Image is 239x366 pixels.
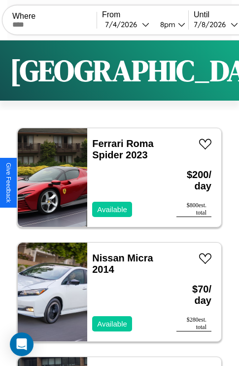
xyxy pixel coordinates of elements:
p: Available [97,203,127,216]
a: Ferrari Roma Spider 2023 [92,138,154,160]
label: Where [12,12,97,21]
button: 8pm [152,19,188,30]
div: Give Feedback [5,163,12,203]
a: Nissan Micra 2014 [92,253,153,275]
button: 7/4/2026 [102,19,152,30]
div: $ 280 est. total [176,316,211,331]
div: $ 800 est. total [176,202,211,217]
h3: $ 200 / day [176,159,211,202]
div: 8pm [155,20,178,29]
div: 7 / 8 / 2026 [194,20,231,29]
h3: $ 70 / day [176,274,211,316]
p: Available [97,317,127,330]
div: Open Intercom Messenger [10,332,34,356]
div: 7 / 4 / 2026 [105,20,142,29]
label: From [102,10,188,19]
